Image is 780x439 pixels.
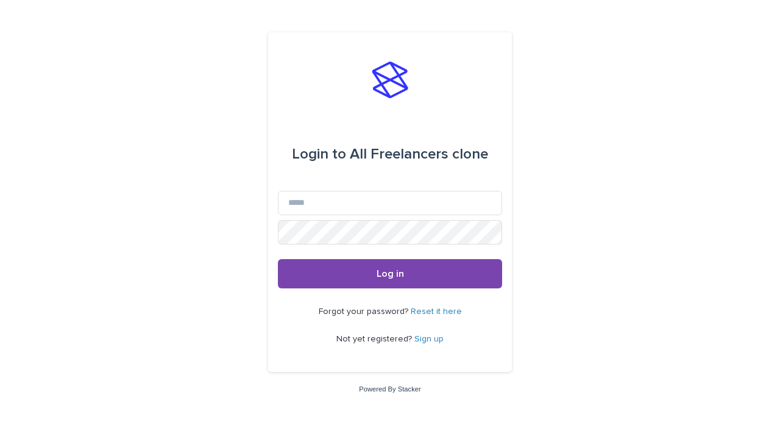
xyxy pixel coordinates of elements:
[377,269,404,279] span: Log in
[372,62,408,98] img: stacker-logo-s-only.png
[336,335,414,343] span: Not yet registered?
[292,137,488,171] div: All Freelancers clone
[414,335,444,343] a: Sign up
[292,147,346,162] span: Login to
[411,307,462,316] a: Reset it here
[319,307,411,316] span: Forgot your password?
[359,385,420,393] a: Powered By Stacker
[278,259,502,288] button: Log in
